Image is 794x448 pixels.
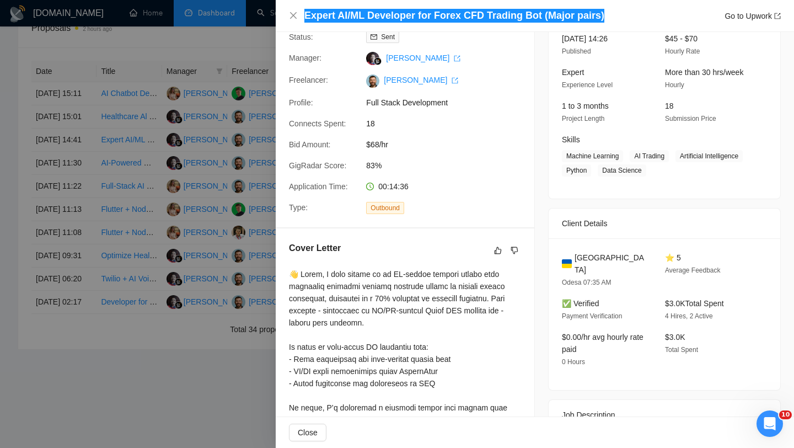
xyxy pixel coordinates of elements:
[757,410,783,437] iframe: Intercom live chat
[562,333,643,354] span: $0.00/hr avg hourly rate paid
[366,97,532,109] span: Full Stack Development
[562,164,591,177] span: Python
[774,13,781,19] span: export
[725,12,781,20] a: Go to Upworkexport
[289,242,341,255] h5: Cover Letter
[562,400,767,430] div: Job Description
[289,11,298,20] span: close
[381,33,395,41] span: Sent
[386,54,460,62] a: [PERSON_NAME] export
[378,182,409,191] span: 00:14:36
[289,33,313,41] span: Status:
[371,34,377,40] span: mail
[665,346,698,354] span: Total Spent
[665,34,698,43] span: $45 - $70
[298,426,318,439] span: Close
[508,244,521,257] button: dislike
[562,279,611,286] span: Odesa 07:35 AM
[511,246,518,255] span: dislike
[665,47,700,55] span: Hourly Rate
[562,299,599,308] span: ✅ Verified
[289,203,308,212] span: Type:
[665,81,684,89] span: Hourly
[575,252,647,276] span: [GEOGRAPHIC_DATA]
[289,76,328,84] span: Freelancer:
[289,182,348,191] span: Application Time:
[562,209,767,238] div: Client Details
[562,68,584,77] span: Expert
[494,246,502,255] span: like
[289,98,313,107] span: Profile:
[562,115,604,122] span: Project Length
[562,34,608,43] span: [DATE] 14:26
[665,312,713,320] span: 4 Hires, 2 Active
[366,159,532,172] span: 83%
[491,244,505,257] button: like
[562,81,613,89] span: Experience Level
[562,47,591,55] span: Published
[562,358,585,366] span: 0 Hours
[289,161,346,170] span: GigRadar Score:
[562,102,609,110] span: 1 to 3 months
[562,258,572,270] img: 🇺🇦
[366,74,379,88] img: c1-JWQDXWEy3CnA6sRtFzzU22paoDq5cZnWyBNc3HWqwvuW0qNnjm1CMP-YmbEEtPC
[452,77,458,84] span: export
[374,57,382,65] img: gigradar-bm.png
[598,164,646,177] span: Data Science
[366,138,532,151] span: $68/hr
[665,68,743,77] span: More than 30 hrs/week
[366,118,532,130] span: 18
[562,312,622,320] span: Payment Verification
[289,54,321,62] span: Manager:
[289,140,331,149] span: Bid Amount:
[304,9,604,23] h4: Expert AI/ML Developer for Forex CFD Trading Bot (Major pairs)
[384,76,458,84] a: [PERSON_NAME] export
[665,333,685,342] span: $3.0K
[289,119,346,128] span: Connects Spent:
[665,102,674,110] span: 18
[665,253,681,262] span: ⭐ 5
[289,11,298,20] button: Close
[630,150,669,162] span: AI Trading
[665,115,716,122] span: Submission Price
[675,150,743,162] span: Artificial Intelligence
[562,150,623,162] span: Machine Learning
[779,410,792,419] span: 10
[366,202,404,214] span: Outbound
[366,183,374,190] span: clock-circle
[562,135,580,144] span: Skills
[289,424,326,441] button: Close
[665,299,724,308] span: $3.0K Total Spent
[665,266,721,274] span: Average Feedback
[454,55,460,62] span: export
